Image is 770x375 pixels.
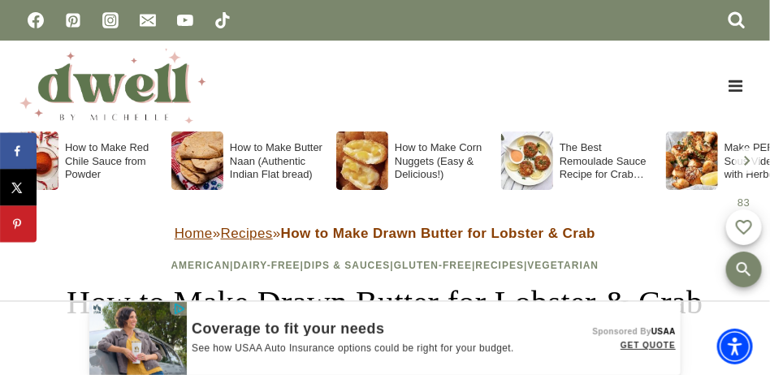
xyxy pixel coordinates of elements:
[234,260,301,271] a: Dairy-Free
[171,260,599,271] span: | | | | |
[171,260,231,271] a: American
[19,49,206,123] img: DWELL by michelle
[206,4,239,37] a: TikTok
[89,302,187,375] img: USAA
[107,84,137,119] img: svg%3e
[171,303,186,315] img: OBA_TRANS.png
[169,4,201,37] a: YouTube
[651,327,676,336] span: USAA
[720,73,751,98] button: Open menu
[132,4,164,37] a: Email
[192,322,530,336] a: Coverage to fit your needs
[394,260,472,271] a: Gluten-Free
[530,337,676,355] a: Get Quote
[528,260,599,271] a: Vegetarian
[476,260,525,271] a: Recipes
[175,226,213,241] a: Home
[19,4,52,37] a: Facebook
[304,260,390,271] a: Dips & Sauces
[221,226,273,241] a: Recipes
[19,278,751,327] h1: How to Make Drawn Butter for Lobster & Crab
[57,4,89,37] a: Pinterest
[175,226,595,241] span: » »
[192,343,530,356] a: See how USAA Auto Insurance options could be right for your budget.
[717,329,753,364] div: Accessibility Menu
[281,226,595,241] strong: How to Make Drawn Butter for Lobster & Crab
[592,327,676,336] a: Sponsored ByUSAA
[94,4,127,37] a: Instagram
